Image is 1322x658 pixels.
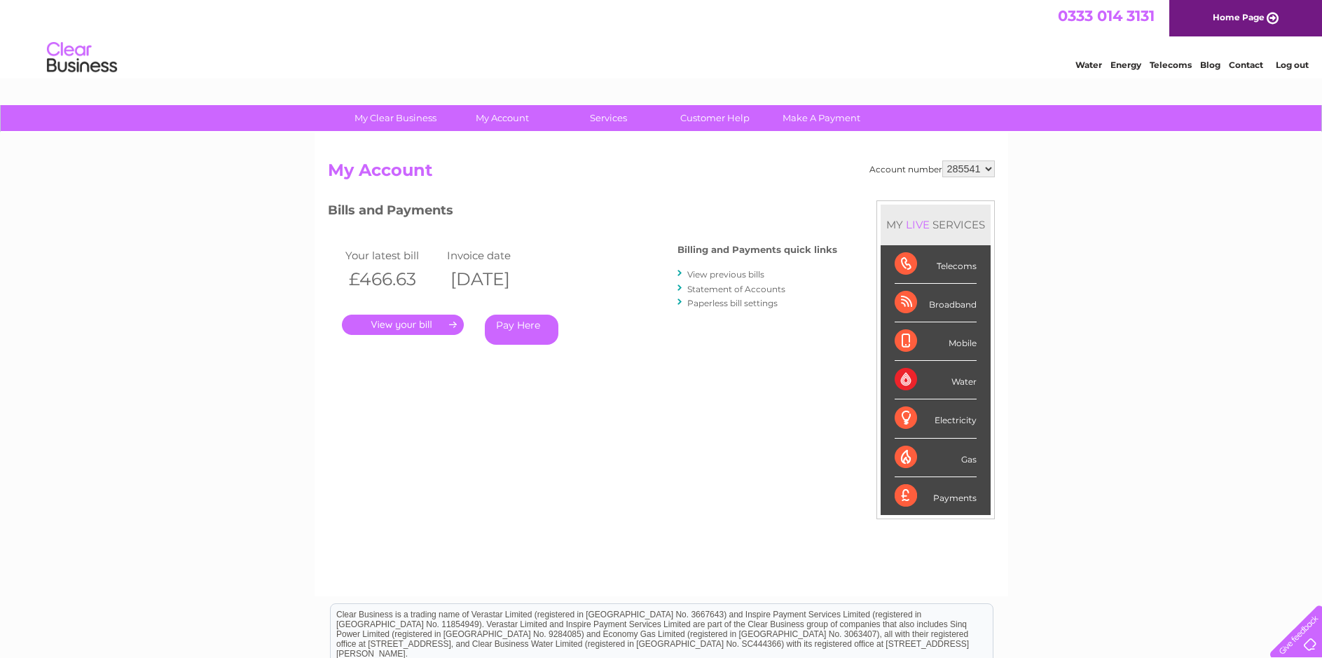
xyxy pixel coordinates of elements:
[687,269,764,280] a: View previous bills
[328,200,837,225] h3: Bills and Payments
[444,105,560,131] a: My Account
[551,105,666,131] a: Services
[342,246,443,265] td: Your latest bill
[1150,60,1192,70] a: Telecoms
[443,246,545,265] td: Invoice date
[342,315,464,335] a: .
[331,8,993,68] div: Clear Business is a trading name of Verastar Limited (registered in [GEOGRAPHIC_DATA] No. 3667643...
[895,284,977,322] div: Broadband
[895,245,977,284] div: Telecoms
[869,160,995,177] div: Account number
[895,439,977,477] div: Gas
[1200,60,1220,70] a: Blog
[657,105,773,131] a: Customer Help
[1229,60,1263,70] a: Contact
[687,284,785,294] a: Statement of Accounts
[895,322,977,361] div: Mobile
[46,36,118,79] img: logo.png
[895,399,977,438] div: Electricity
[895,361,977,399] div: Water
[338,105,453,131] a: My Clear Business
[1110,60,1141,70] a: Energy
[485,315,558,345] a: Pay Here
[328,160,995,187] h2: My Account
[342,265,443,294] th: £466.63
[881,205,991,245] div: MY SERVICES
[677,245,837,255] h4: Billing and Payments quick links
[443,265,545,294] th: [DATE]
[687,298,778,308] a: Paperless bill settings
[1058,7,1155,25] a: 0333 014 3131
[903,218,932,231] div: LIVE
[1276,60,1309,70] a: Log out
[895,477,977,515] div: Payments
[764,105,879,131] a: Make A Payment
[1075,60,1102,70] a: Water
